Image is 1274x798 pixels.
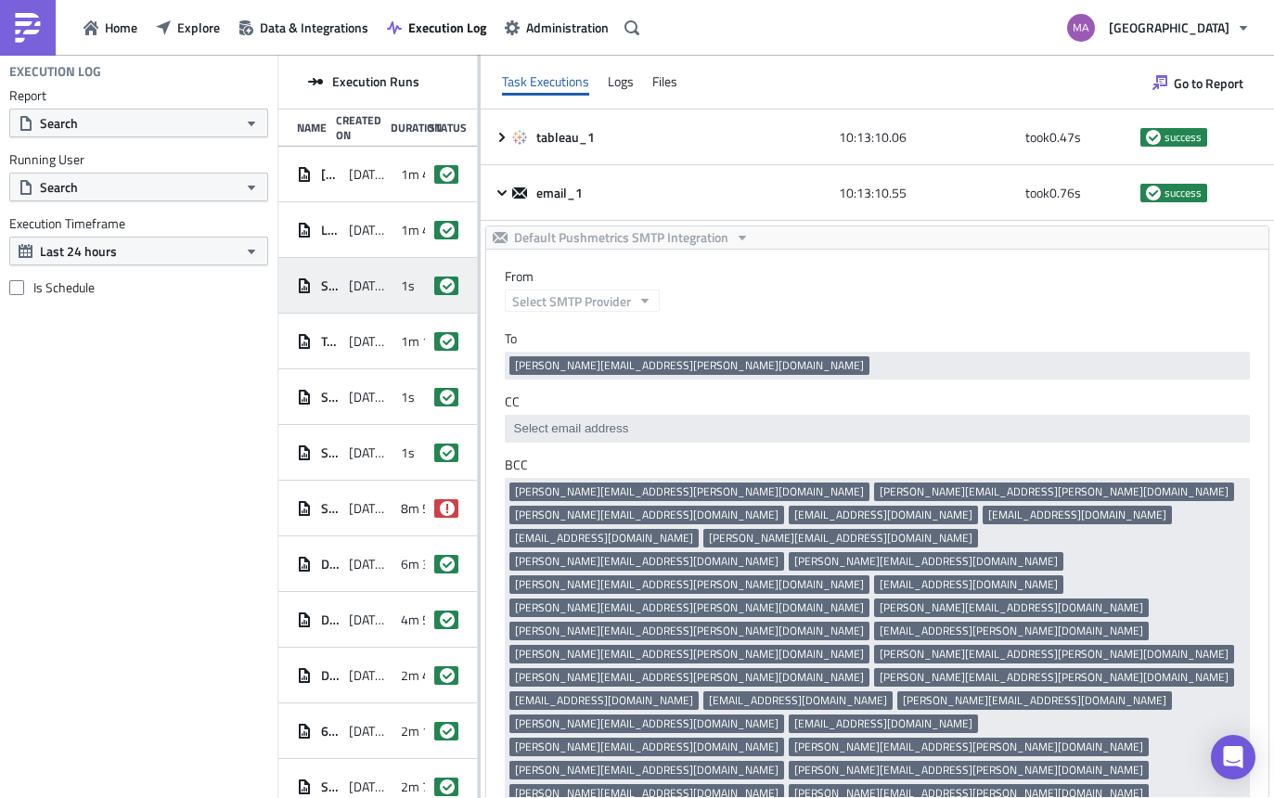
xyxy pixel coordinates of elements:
span: Saks Global Daily Flash 1 [321,277,340,294]
span: [PERSON_NAME][EMAIL_ADDRESS][DOMAIN_NAME] [515,716,779,731]
span: LOEWE - Concession Dashboard [321,222,340,238]
span: [PERSON_NAME][EMAIL_ADDRESS][PERSON_NAME][DOMAIN_NAME] [515,600,864,615]
span: success [1146,186,1161,200]
span: 1s [401,389,415,405]
button: Search [9,109,268,137]
img: PushMetrics [13,13,43,43]
label: Execution Timeframe [9,215,268,232]
span: 2m 4s [401,667,436,684]
button: Administration [495,13,618,42]
span: 8m 52s [401,500,444,517]
span: [DATE] 10:00 [349,333,392,350]
span: success [440,668,455,683]
label: From [505,268,1268,285]
span: 4m 54s [401,611,444,628]
span: Saks Global Daily Flash 2 [321,389,340,405]
div: 10:13:10.06 [839,121,1015,154]
span: success [440,223,455,238]
span: [PERSON_NAME][EMAIL_ADDRESS][DOMAIN_NAME] [515,740,779,754]
span: 1m 41s [401,222,444,238]
span: [PERSON_NAME][EMAIL_ADDRESS][PERSON_NAME][DOMAIN_NAME] [880,484,1229,499]
span: [PERSON_NAME][EMAIL_ADDRESS][DOMAIN_NAME] [515,554,779,569]
button: Default Pushmetrics SMTP Integration [486,226,756,249]
h4: Execution Log [9,63,101,80]
span: failed [440,501,455,516]
span: [DATE] 09:16 [349,556,392,573]
label: Running User [9,151,268,168]
span: Saks Global Daily Flash [321,500,340,517]
span: success [440,390,455,405]
span: [EMAIL_ADDRESS][DOMAIN_NAME] [515,693,693,708]
span: Daily Sales and Gross Margin Report [321,611,340,628]
div: Status [429,121,457,135]
button: Select SMTP Provider [505,290,660,312]
div: Created On [336,113,381,142]
span: 1m 12s [401,333,444,350]
span: [PERSON_NAME][EMAIL_ADDRESS][PERSON_NAME][DOMAIN_NAME] [880,647,1229,662]
label: Report [9,87,268,104]
span: [DATE] 07:00 [349,779,392,795]
span: Test executive commentary [321,333,340,350]
div: Open Intercom Messenger [1211,735,1255,779]
div: took 0.76 s [1025,176,1131,210]
div: Name [297,121,327,135]
span: 2m 14s [401,723,444,740]
span: [EMAIL_ADDRESS][DOMAIN_NAME] [515,531,693,546]
span: success [440,779,455,794]
span: [EMAIL_ADDRESS][DOMAIN_NAME] [794,508,972,522]
span: 1s [401,277,415,294]
span: success [440,724,455,739]
span: Data & Integrations [260,18,368,37]
span: [PERSON_NAME][EMAIL_ADDRESS][PERSON_NAME][DOMAIN_NAME] [515,484,864,499]
span: Saks Global Daily Flash 1 [321,444,340,461]
div: Logs [608,68,634,96]
span: Saks Daily Inventory Cancels [321,779,340,795]
span: [PERSON_NAME][EMAIL_ADDRESS][DOMAIN_NAME] [709,531,972,546]
button: Search [9,173,268,201]
div: Task Executions [502,68,589,96]
span: success [1165,186,1202,200]
span: success [1146,130,1161,145]
span: success [440,167,455,182]
div: Files [652,68,677,96]
span: [PERSON_NAME][EMAIL_ADDRESS][PERSON_NAME][DOMAIN_NAME] [794,740,1143,754]
span: Default Pushmetrics SMTP Integration [514,226,728,249]
span: 2m 7s [401,779,436,795]
button: [GEOGRAPHIC_DATA] [1056,7,1260,48]
div: 10:13:10.55 [839,176,1015,210]
img: Avatar [1065,12,1097,44]
span: [DATE] 08:00 [349,667,392,684]
span: [PERSON_NAME][EMAIL_ADDRESS][PERSON_NAME][DOMAIN_NAME] [515,358,864,373]
span: [PERSON_NAME][EMAIL_ADDRESS][DOMAIN_NAME] [903,693,1166,708]
span: email_1 [536,185,586,201]
span: [EMAIL_ADDRESS][DOMAIN_NAME] [709,693,887,708]
span: Search [40,113,78,133]
span: tableau_1 [536,129,598,146]
span: Administration [526,18,609,37]
span: [PERSON_NAME][EMAIL_ADDRESS][DOMAIN_NAME] [515,508,779,522]
span: Execution Runs [332,73,419,90]
span: Select SMTP Provider [512,291,631,311]
span: [DATE] 08:00 [349,723,392,740]
span: [EMAIL_ADDRESS][DOMAIN_NAME] [794,716,972,731]
label: CC [505,393,1250,410]
span: 1m 42s [401,166,444,183]
label: To [505,330,1250,347]
span: Go to Report [1174,73,1243,93]
span: [PERSON_NAME][EMAIL_ADDRESS][DOMAIN_NAME] [515,763,779,778]
span: [PERSON_NAME][EMAIL_ADDRESS][PERSON_NAME][DOMAIN_NAME] [515,577,864,592]
button: Last 24 hours [9,237,268,265]
button: Data & Integrations [229,13,378,42]
button: Explore [147,13,229,42]
div: took 0.47 s [1025,121,1131,154]
div: Duration [391,121,419,135]
span: success [440,445,455,460]
input: Select em ail add ress [509,419,1243,438]
button: Go to Report [1143,68,1253,97]
span: success [1165,130,1202,145]
span: [DATE] 10:30 [349,222,392,238]
span: Daily Sales Test [321,667,340,684]
span: success [440,612,455,627]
